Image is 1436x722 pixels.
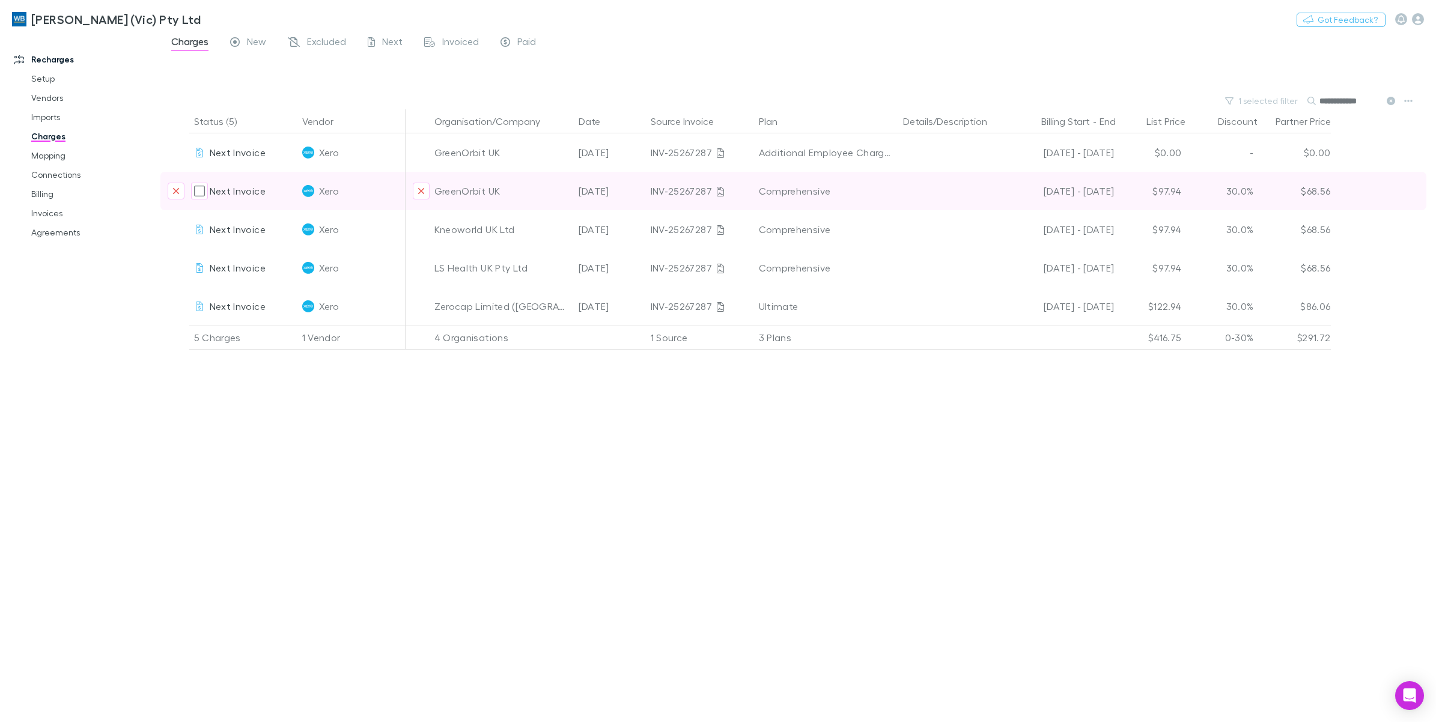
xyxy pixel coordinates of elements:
[319,172,339,210] span: Xero
[19,108,169,127] a: Imports
[759,210,893,249] div: Comprehensive
[1100,109,1116,133] button: End
[302,147,314,159] img: Xero's Logo
[1146,109,1200,133] button: List Price
[646,326,754,350] div: 1 Source
[1011,172,1115,210] div: [DATE] - [DATE]
[31,12,201,26] h3: [PERSON_NAME] (Vic) Pty Ltd
[1259,210,1331,249] div: $68.56
[1259,249,1331,287] div: $68.56
[19,127,169,146] a: Charges
[434,109,555,133] button: Organisation/Company
[12,12,26,26] img: William Buck (Vic) Pty Ltd's Logo
[297,326,406,350] div: 1 Vendor
[302,223,314,235] img: Xero's Logo
[1115,287,1187,326] div: $122.94
[319,287,339,326] span: Xero
[1115,133,1187,172] div: $0.00
[574,287,646,326] div: [DATE]
[442,35,479,51] span: Invoiced
[210,223,266,235] span: Next Invoice
[1011,249,1115,287] div: [DATE] - [DATE]
[1259,326,1331,350] div: $291.72
[1259,172,1331,210] div: $68.56
[651,287,749,326] div: INV-25267287
[19,165,169,184] a: Connections
[19,184,169,204] a: Billing
[319,133,339,172] span: Xero
[307,35,346,51] span: Excluded
[651,172,749,210] div: INV-25267287
[189,326,297,350] div: 5 Charges
[574,172,646,210] div: [DATE]
[574,210,646,249] div: [DATE]
[1218,109,1272,133] button: Discount
[1187,326,1259,350] div: 0-30%
[1187,172,1259,210] div: 30.0%
[651,133,749,172] div: INV-25267287
[434,287,569,326] div: Zerocap Limited ([GEOGRAPHIC_DATA])
[210,147,266,158] span: Next Invoice
[1041,109,1090,133] button: Billing Start
[1115,249,1187,287] div: $97.94
[434,249,569,287] div: LS Health UK Pty Ltd
[759,287,893,326] div: Ultimate
[194,109,251,133] button: Status (5)
[1011,109,1128,133] div: -
[171,35,208,51] span: Charges
[651,210,749,249] div: INV-25267287
[579,109,615,133] button: Date
[1011,210,1115,249] div: [DATE] - [DATE]
[382,35,403,51] span: Next
[759,109,792,133] button: Plan
[1187,249,1259,287] div: 30.0%
[210,300,266,312] span: Next Invoice
[1187,210,1259,249] div: 30.0%
[413,183,430,199] button: Exclude organization from vendor
[19,146,169,165] a: Mapping
[1115,326,1187,350] div: $416.75
[302,185,314,197] img: Xero's Logo
[1259,287,1331,326] div: $86.06
[651,109,728,133] button: Source Invoice
[1259,133,1331,172] div: $0.00
[434,133,569,172] div: GreenOrbit UK
[168,183,184,199] button: Exclude charge
[19,223,169,242] a: Agreements
[759,133,893,172] div: Additional Employee Charges
[1187,133,1259,172] div: -
[1395,681,1424,710] div: Open Intercom Messenger
[19,88,169,108] a: Vendors
[1011,133,1115,172] div: [DATE] - [DATE]
[651,249,749,287] div: INV-25267287
[319,249,339,287] span: Xero
[1297,13,1386,27] button: Got Feedback?
[430,326,574,350] div: 4 Organisations
[759,172,893,210] div: Comprehensive
[19,204,169,223] a: Invoices
[2,50,169,69] a: Recharges
[302,262,314,274] img: Xero's Logo
[517,35,536,51] span: Paid
[1276,109,1345,133] button: Partner Price
[759,249,893,287] div: Comprehensive
[319,210,339,249] span: Xero
[1011,287,1115,326] div: [DATE] - [DATE]
[1115,210,1187,249] div: $97.94
[302,300,314,312] img: Xero's Logo
[210,185,266,196] span: Next Invoice
[302,109,348,133] button: Vendor
[1115,172,1187,210] div: $97.94
[210,262,266,273] span: Next Invoice
[574,133,646,172] div: [DATE]
[1187,287,1259,326] div: 30.0%
[754,326,898,350] div: 3 Plans
[247,35,266,51] span: New
[434,172,569,210] div: GreenOrbit UK
[434,210,569,249] div: Kneoworld UK Ltd
[1219,94,1305,108] button: 1 selected filter
[903,109,1002,133] button: Details/Description
[19,69,169,88] a: Setup
[5,5,208,34] a: [PERSON_NAME] (Vic) Pty Ltd
[574,249,646,287] div: [DATE]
